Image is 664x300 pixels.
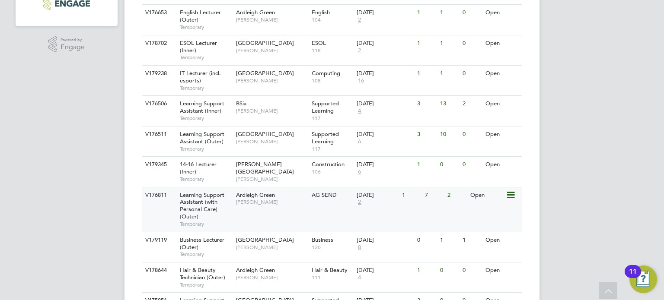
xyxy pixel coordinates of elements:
span: [PERSON_NAME] [236,138,307,145]
span: 117 [312,145,353,152]
span: English Lecturer (Outer) [180,9,221,23]
span: IT Lecturer (incl. esports) [180,69,221,84]
div: V179119 [143,232,173,248]
div: Open [483,126,521,142]
span: Construction [312,161,345,168]
span: Temporary [180,24,232,31]
div: Open [468,187,506,203]
span: ESOL Lecturer (Inner) [180,39,217,54]
div: [DATE] [357,267,413,274]
div: Open [483,157,521,173]
span: 4 [357,274,362,281]
div: [DATE] [357,161,413,168]
span: 6 [357,138,362,145]
span: [PERSON_NAME] [236,107,307,114]
div: [DATE] [357,131,413,138]
span: Computing [312,69,340,77]
span: 111 [312,274,353,281]
span: Temporary [180,145,232,152]
div: Open [483,35,521,51]
div: V176506 [143,96,173,112]
span: [PERSON_NAME] [236,274,307,281]
span: Hair & Beauty Technician (Outer) [180,266,225,281]
span: Ardleigh Green [236,191,275,199]
span: [PERSON_NAME] [236,244,307,251]
span: Engage [61,44,85,51]
div: Open [483,232,521,248]
span: Temporary [180,54,232,61]
div: 13 [438,96,460,112]
span: 104 [312,16,353,23]
span: Temporary [180,115,232,122]
span: 120 [312,244,353,251]
span: 2 [357,47,362,54]
div: 1 [415,5,437,21]
div: [DATE] [357,100,413,107]
span: Temporary [180,221,232,227]
div: 0 [460,66,483,82]
span: Learning Support Assistant (Outer) [180,130,224,145]
div: V179238 [143,66,173,82]
span: [GEOGRAPHIC_DATA] [236,39,294,47]
div: 0 [460,35,483,51]
span: [GEOGRAPHIC_DATA] [236,69,294,77]
div: [DATE] [357,70,413,77]
div: 2 [445,187,468,203]
div: 0 [460,126,483,142]
span: ESOL [312,39,326,47]
span: Temporary [180,176,232,183]
div: Open [483,66,521,82]
div: 3 [415,126,437,142]
span: [PERSON_NAME] [236,77,307,84]
div: [DATE] [357,237,413,244]
span: 106 [312,168,353,175]
div: 0 [415,232,437,248]
span: [GEOGRAPHIC_DATA] [236,236,294,243]
span: Hair & Beauty [312,266,348,274]
div: 0 [460,262,483,278]
div: 1 [460,232,483,248]
div: [DATE] [357,192,398,199]
span: 117 [312,115,353,122]
span: BSix [236,100,247,107]
a: Powered byEngage [48,36,85,53]
div: V178702 [143,35,173,51]
span: Powered by [61,36,85,44]
div: 11 [629,272,637,283]
span: Business Lecturer (Outer) [180,236,224,251]
span: [PERSON_NAME][GEOGRAPHIC_DATA] [236,161,294,175]
div: 1 [438,232,460,248]
div: 1 [438,5,460,21]
div: [DATE] [357,40,413,47]
div: 1 [415,262,437,278]
div: [DATE] [357,9,413,16]
button: Open Resource Center, 11 new notifications [629,265,657,293]
span: Temporary [180,281,232,288]
span: 4 [357,107,362,115]
span: [PERSON_NAME] [236,176,307,183]
div: Open [483,96,521,112]
div: 10 [438,126,460,142]
div: 0 [438,262,460,278]
span: 8 [357,244,362,251]
div: 1 [415,66,437,82]
div: V176511 [143,126,173,142]
span: [GEOGRAPHIC_DATA] [236,130,294,138]
span: 2 [357,16,362,24]
div: V176811 [143,187,173,203]
div: 0 [460,5,483,21]
span: 6 [357,168,362,176]
span: 108 [312,77,353,84]
div: 1 [438,66,460,82]
div: V176653 [143,5,173,21]
span: 2 [357,199,362,206]
div: 0 [438,157,460,173]
div: Open [483,5,521,21]
span: 14-16 Lecturer (Inner) [180,161,217,175]
span: [PERSON_NAME] [236,199,307,205]
div: 1 [415,157,437,173]
span: Supported Learning [312,130,339,145]
div: 2 [460,96,483,112]
div: 1 [415,35,437,51]
div: 1 [400,187,422,203]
